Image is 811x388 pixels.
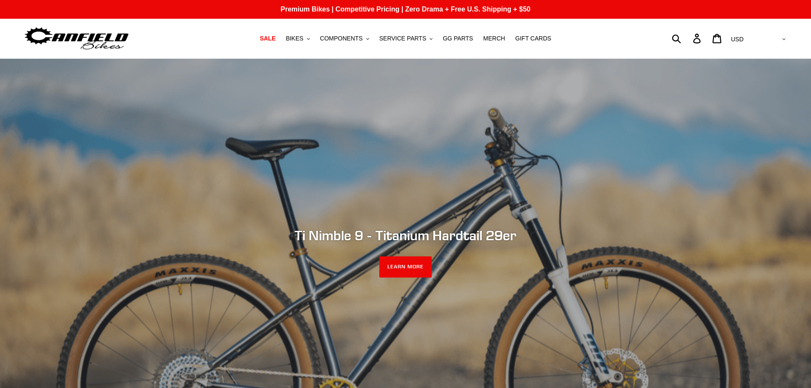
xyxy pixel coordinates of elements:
img: Canfield Bikes [23,25,130,52]
span: COMPONENTS [320,35,363,42]
span: SERVICE PARTS [379,35,426,42]
h2: Ti Nimble 9 - Titanium Hardtail 29er [174,227,638,244]
span: SALE [260,35,275,42]
a: GG PARTS [438,33,477,44]
span: BIKES [286,35,303,42]
span: GG PARTS [443,35,473,42]
a: SALE [255,33,280,44]
span: GIFT CARDS [515,35,551,42]
a: LEARN MORE [379,256,432,278]
input: Search [676,29,698,48]
a: GIFT CARDS [511,33,556,44]
span: MERCH [483,35,505,42]
a: MERCH [479,33,509,44]
button: BIKES [281,33,314,44]
button: SERVICE PARTS [375,33,437,44]
button: COMPONENTS [316,33,373,44]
